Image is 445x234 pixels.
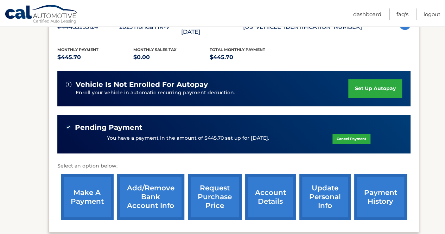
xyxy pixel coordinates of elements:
p: Enroll your vehicle in automatic recurring payment deduction. [76,89,349,97]
p: $445.70 [210,52,286,62]
a: update personal info [299,174,351,220]
span: Monthly sales Tax [133,47,177,52]
a: Logout [424,8,440,20]
a: FAQ's [396,8,408,20]
a: request purchase price [188,174,242,220]
a: Cal Automotive [5,5,78,25]
p: [PERSON_NAME][DATE] [181,17,243,37]
p: [US_VEHICLE_IDENTIFICATION_NUMBER] [243,22,362,32]
a: set up autopay [348,79,402,98]
p: $445.70 [57,52,134,62]
a: account details [245,174,296,220]
p: Select an option below: [57,162,411,170]
img: check-green.svg [66,125,71,129]
a: payment history [354,174,407,220]
a: Dashboard [353,8,381,20]
p: $0.00 [133,52,210,62]
p: 2025 Honda HR-V [119,22,181,32]
a: Cancel Payment [332,134,370,144]
a: make a payment [61,174,114,220]
p: You have a payment in the amount of $445.70 set up for [DATE]. [107,134,269,142]
span: vehicle is not enrolled for autopay [76,80,208,89]
a: Add/Remove bank account info [117,174,184,220]
img: alert-white.svg [66,82,71,87]
span: Monthly Payment [57,47,98,52]
span: Total Monthly Payment [210,47,265,52]
p: #44455933124 [57,22,119,32]
span: Pending Payment [75,123,142,132]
